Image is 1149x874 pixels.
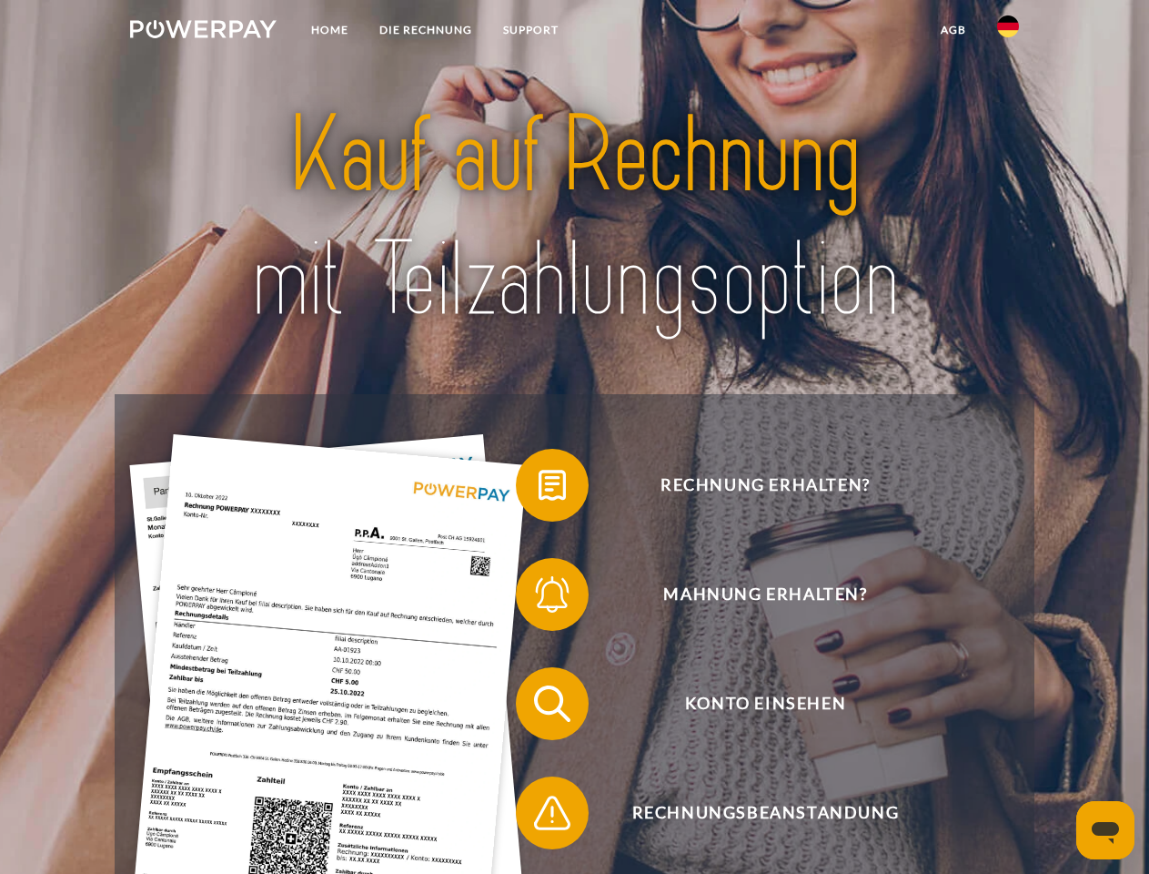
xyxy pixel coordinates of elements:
button: Rechnung erhalten? [516,449,989,522]
span: Rechnung erhalten? [542,449,988,522]
img: title-powerpay_de.svg [174,87,975,349]
span: Konto einsehen [542,667,988,740]
img: qb_bill.svg [529,462,575,508]
img: de [997,15,1019,37]
a: agb [925,14,982,46]
button: Mahnung erhalten? [516,558,989,631]
button: Rechnungsbeanstandung [516,777,989,849]
img: qb_search.svg [529,681,575,727]
span: Rechnungsbeanstandung [542,777,988,849]
a: DIE RECHNUNG [364,14,488,46]
button: Konto einsehen [516,667,989,740]
a: SUPPORT [488,14,574,46]
a: Home [296,14,364,46]
iframe: Schaltfläche zum Öffnen des Messaging-Fensters [1076,801,1134,859]
img: logo-powerpay-white.svg [130,20,277,38]
img: qb_bell.svg [529,572,575,617]
span: Mahnung erhalten? [542,558,988,631]
img: qb_warning.svg [529,790,575,836]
